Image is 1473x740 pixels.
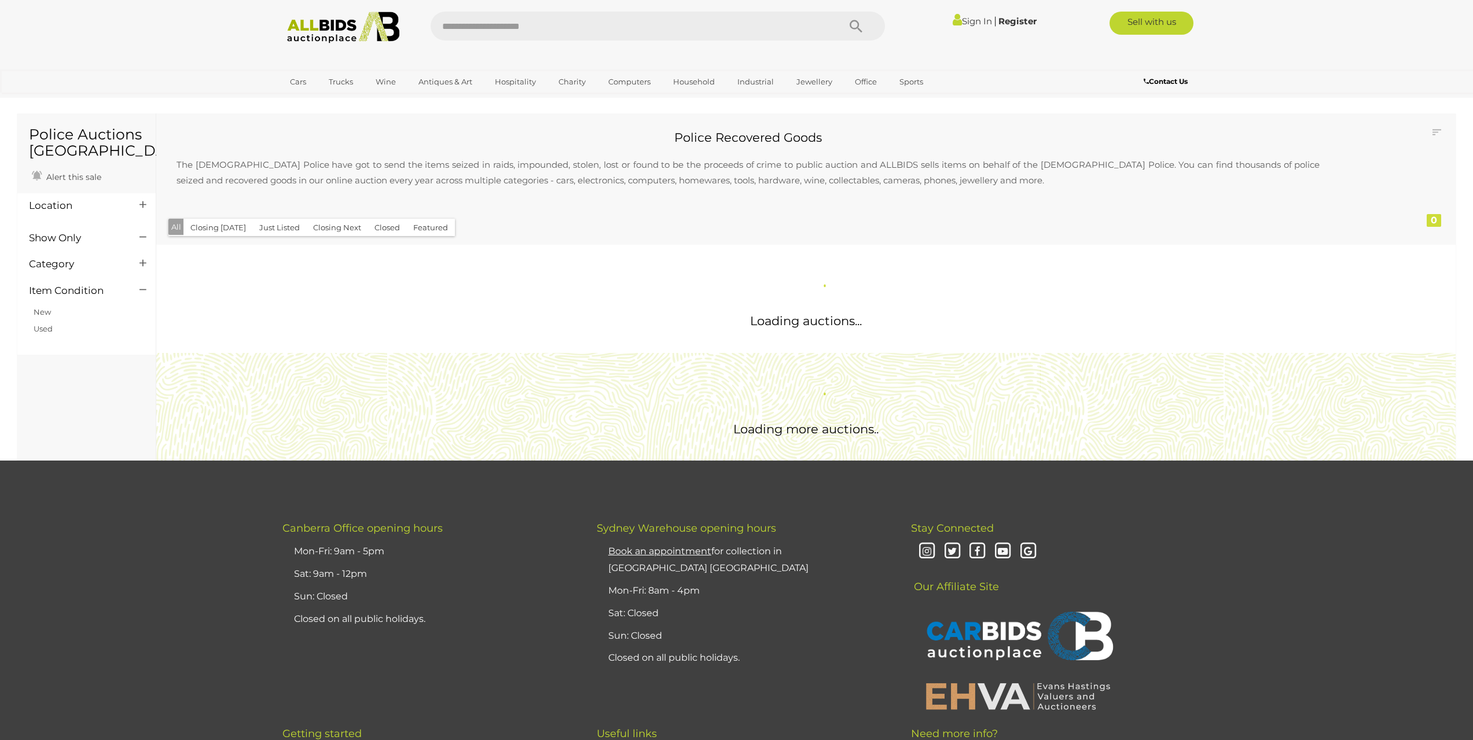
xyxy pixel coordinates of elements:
[917,542,937,562] i: Instagram
[605,580,882,602] li: Mon-Fri: 8am - 4pm
[953,16,992,27] a: Sign In
[29,127,144,159] h1: Police Auctions [GEOGRAPHIC_DATA]
[43,172,101,182] span: Alert this sale
[920,599,1116,676] img: CARBIDS Auctionplace
[601,72,658,91] a: Computers
[750,314,862,328] span: Loading auctions...
[165,145,1331,200] p: The [DEMOGRAPHIC_DATA] Police have got to send the items seized in raids, impounded, stolen, lost...
[942,542,963,562] i: Twitter
[29,259,122,270] h4: Category
[892,72,931,91] a: Sports
[291,563,568,586] li: Sat: 9am - 12pm
[920,681,1116,711] img: EHVA | Evans Hastings Valuers and Auctioneers
[291,608,568,631] li: Closed on all public holidays.
[321,72,361,91] a: Trucks
[551,72,593,91] a: Charity
[252,219,307,237] button: Just Listed
[34,324,53,333] a: Used
[282,522,443,535] span: Canberra Office opening hours
[29,167,104,185] a: Alert this sale
[406,219,455,237] button: Featured
[368,219,407,237] button: Closed
[847,72,884,91] a: Office
[1144,75,1191,88] a: Contact Us
[29,200,122,211] h4: Location
[487,72,543,91] a: Hospitality
[608,546,809,573] a: Book an appointmentfor collection in [GEOGRAPHIC_DATA] [GEOGRAPHIC_DATA]
[993,542,1013,562] i: Youtube
[827,12,885,41] button: Search
[411,72,480,91] a: Antiques & Art
[994,14,997,27] span: |
[597,522,776,535] span: Sydney Warehouse opening hours
[911,522,994,535] span: Stay Connected
[605,625,882,647] li: Sun: Closed
[282,91,380,111] a: [GEOGRAPHIC_DATA]
[1110,12,1193,35] a: Sell with us
[282,72,314,91] a: Cars
[282,727,362,740] span: Getting started
[733,422,879,436] span: Loading more auctions..
[29,233,122,244] h4: Show Only
[605,602,882,625] li: Sat: Closed
[967,542,987,562] i: Facebook
[597,727,657,740] span: Useful links
[1427,214,1441,227] div: 0
[608,546,711,557] u: Book an appointment
[789,72,840,91] a: Jewellery
[168,219,184,235] button: All
[1018,542,1038,562] i: Google
[368,72,403,91] a: Wine
[281,12,406,43] img: Allbids.com.au
[291,586,568,608] li: Sun: Closed
[666,72,722,91] a: Household
[911,563,999,593] span: Our Affiliate Site
[306,219,368,237] button: Closing Next
[34,307,51,316] a: New
[29,285,122,296] h4: Item Condition
[998,16,1037,27] a: Register
[605,647,882,669] li: Closed on all public holidays.
[165,131,1331,144] h2: Police Recovered Goods
[1144,77,1188,86] b: Contact Us
[183,219,253,237] button: Closing [DATE]
[291,540,568,563] li: Mon-Fri: 9am - 5pm
[911,727,998,740] span: Need more info?
[730,72,781,91] a: Industrial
